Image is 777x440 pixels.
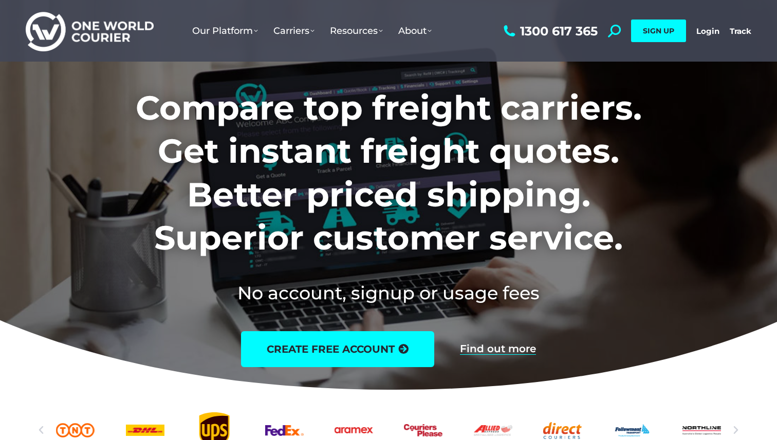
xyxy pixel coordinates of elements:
span: SIGN UP [643,26,674,35]
a: Find out more [460,343,536,355]
span: Resources [330,25,383,36]
a: Track [730,26,751,36]
h1: Compare top freight carriers. Get instant freight quotes. Better priced shipping. Superior custom... [68,86,710,260]
span: About [398,25,432,36]
a: About [391,15,439,47]
a: Our Platform [184,15,266,47]
span: Our Platform [192,25,258,36]
a: create free account [241,331,434,367]
img: One World Courier [26,10,154,52]
a: Resources [322,15,391,47]
a: Login [696,26,719,36]
a: Carriers [266,15,322,47]
h2: No account, signup or usage fees [68,280,710,305]
a: 1300 617 365 [501,25,598,37]
span: Carriers [273,25,314,36]
a: SIGN UP [631,20,686,42]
